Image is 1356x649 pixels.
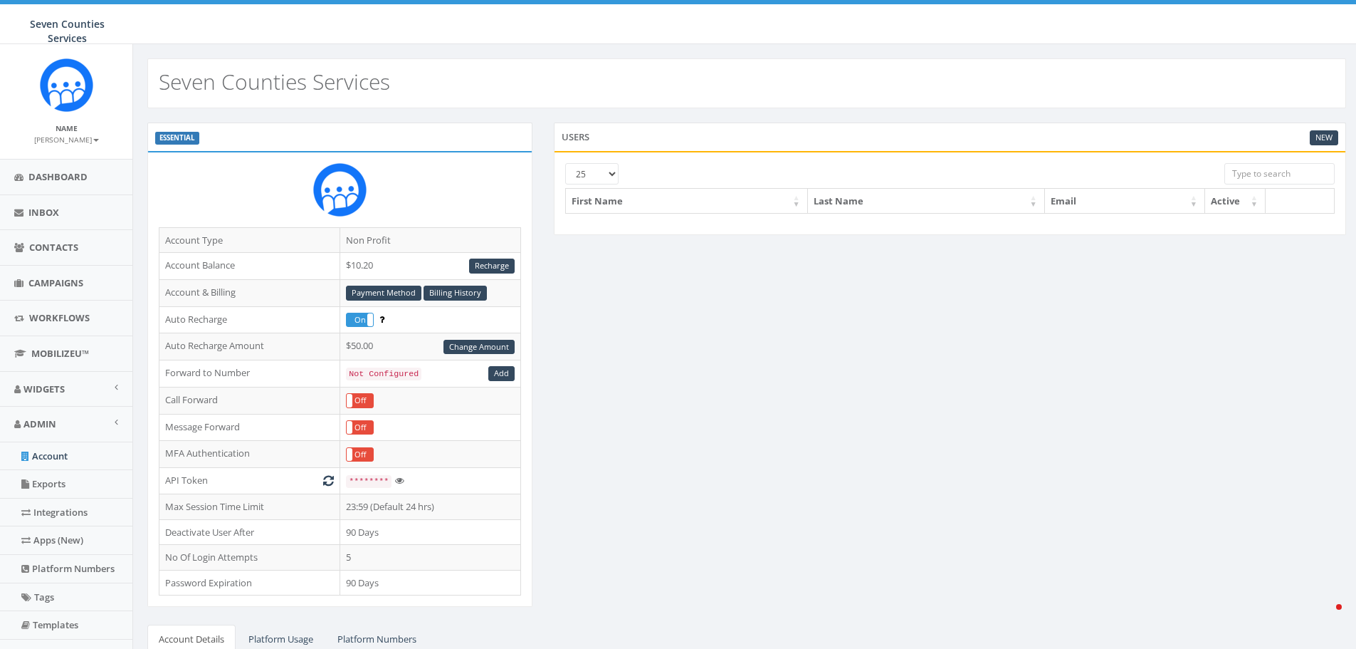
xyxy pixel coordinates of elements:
[159,570,340,596] td: Password Expiration
[159,468,340,494] td: API Token
[159,227,340,253] td: Account Type
[159,441,340,468] td: MFA Authentication
[23,417,56,430] span: Admin
[340,253,521,280] td: $10.20
[34,135,99,145] small: [PERSON_NAME]
[323,476,334,485] i: Generate New Token
[155,132,199,145] label: ESSENTIAL
[1045,189,1205,214] th: Email
[159,279,340,306] td: Account & Billing
[346,313,374,328] div: OnOff
[566,189,807,214] th: First Name
[488,366,515,381] a: Add
[1308,601,1342,635] iframe: Intercom live chat
[159,253,340,280] td: Account Balance
[159,545,340,571] td: No Of Login Attempts
[34,133,99,145] a: [PERSON_NAME]
[340,519,521,545] td: 90 Days
[159,494,340,519] td: Max Session Time Limit
[469,259,515,274] a: Recharge
[346,447,374,462] div: OnOff
[340,545,521,571] td: 5
[347,394,373,407] label: Off
[29,311,90,324] span: Workflows
[159,519,340,545] td: Deactivate User After
[340,494,521,519] td: 23:59 (Default 24 hrs)
[424,286,487,301] a: Billing History
[340,333,521,360] td: $50.00
[30,17,105,45] span: Seven Counties Services
[28,276,83,289] span: Campaigns
[159,387,340,414] td: Call Forward
[159,414,340,441] td: Message Forward
[313,163,367,217] img: Rally_Corp_Icon.png
[346,393,374,408] div: OnOff
[159,333,340,360] td: Auto Recharge Amount
[1205,189,1266,214] th: Active
[340,227,521,253] td: Non Profit
[159,306,340,333] td: Auto Recharge
[340,570,521,596] td: 90 Days
[443,340,515,355] a: Change Amount
[1224,163,1335,185] input: Type to search
[28,206,59,219] span: Inbox
[28,170,88,183] span: Dashboard
[31,347,89,360] span: MobilizeU™
[346,286,421,301] a: Payment Method
[808,189,1045,214] th: Last Name
[347,313,373,327] label: On
[347,421,373,435] label: Off
[346,420,374,435] div: OnOff
[159,360,340,388] td: Forward to Number
[23,383,65,395] span: Widgets
[554,123,1346,151] div: Users
[40,58,93,112] img: Rally_Corp_Icon.png
[347,448,373,462] label: Off
[1310,130,1338,145] a: New
[56,123,78,133] small: Name
[159,70,390,93] h2: Seven Counties Services
[346,368,421,380] code: Not Configured
[29,241,78,254] span: Contacts
[379,313,384,326] span: Enable to prevent campaign failure.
